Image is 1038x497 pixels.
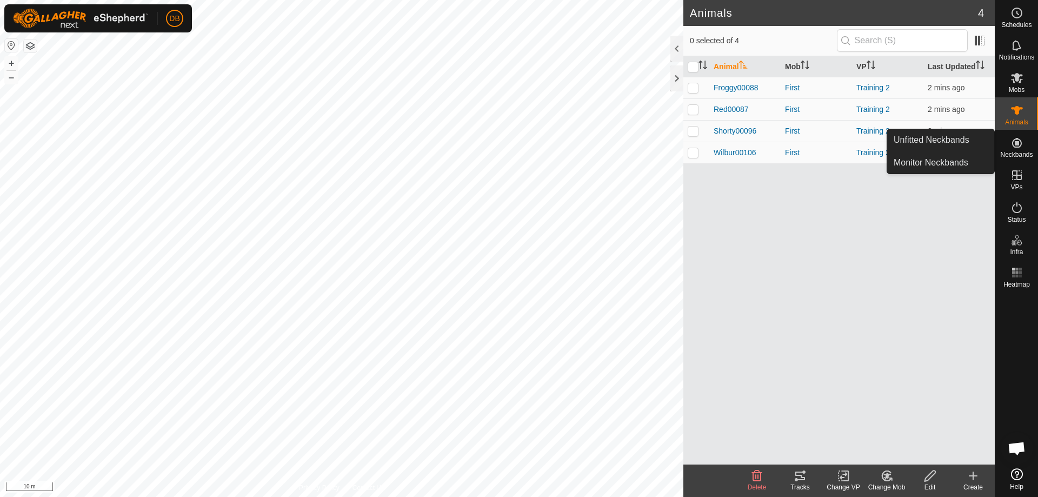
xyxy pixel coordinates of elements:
div: First [785,147,848,158]
span: Schedules [1001,22,1032,28]
div: First [785,82,848,94]
span: Status [1007,216,1026,223]
span: Heatmap [1003,281,1030,288]
span: Monitor Neckbands [894,156,968,169]
a: Training 2 [856,148,890,157]
span: Red00087 [714,104,749,115]
p-sorticon: Activate to sort [976,62,984,71]
div: Change Mob [865,482,908,492]
span: Wilbur00106 [714,147,756,158]
span: Shorty00096 [714,125,756,137]
p-sorticon: Activate to sort [698,62,707,71]
span: 0 selected of 4 [690,35,837,47]
a: Training 2 [856,127,890,135]
img: Gallagher Logo [13,9,148,28]
button: Map Layers [24,39,37,52]
div: Open chat [1001,432,1033,465]
button: + [5,57,18,70]
div: Tracks [778,482,822,492]
span: Delete [748,483,767,491]
a: Help [995,464,1038,494]
a: Contact Us [352,483,384,493]
span: 14 Sept 2025, 11:24 am [928,83,964,92]
p-sorticon: Activate to sort [739,62,748,71]
div: Create [951,482,995,492]
th: Last Updated [923,56,995,77]
span: 4 [978,5,984,21]
a: Training 2 [856,83,890,92]
th: VP [852,56,923,77]
a: Monitor Neckbands [887,152,994,174]
a: Privacy Policy [299,483,340,493]
span: Animals [1005,119,1028,125]
span: Mobs [1009,87,1024,93]
span: Unfitted Neckbands [894,134,969,147]
span: Help [1010,483,1023,490]
span: 14 Sept 2025, 11:24 am [928,127,964,135]
a: Unfitted Neckbands [887,129,994,151]
h2: Animals [690,6,978,19]
a: Training 2 [856,105,890,114]
span: Infra [1010,249,1023,255]
input: Search (S) [837,29,968,52]
span: DB [169,13,179,24]
div: First [785,125,848,137]
th: Mob [781,56,852,77]
div: First [785,104,848,115]
th: Animal [709,56,781,77]
span: VPs [1010,184,1022,190]
div: Edit [908,482,951,492]
span: 14 Sept 2025, 11:24 am [928,105,964,114]
p-sorticon: Activate to sort [801,62,809,71]
button: Reset Map [5,39,18,52]
span: Froggy00088 [714,82,758,94]
span: Notifications [999,54,1034,61]
div: Change VP [822,482,865,492]
span: Neckbands [1000,151,1033,158]
p-sorticon: Activate to sort [867,62,875,71]
button: – [5,71,18,84]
